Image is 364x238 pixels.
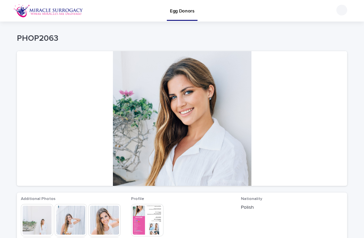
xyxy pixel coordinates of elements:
p: Polish [241,204,343,211]
img: OiFFDOGZQuirLhrlO1ag [13,4,83,18]
span: Profile [131,197,144,201]
p: PHOP2063 [17,34,344,43]
span: Nationality [241,197,262,201]
span: Additional Photos [21,197,56,201]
